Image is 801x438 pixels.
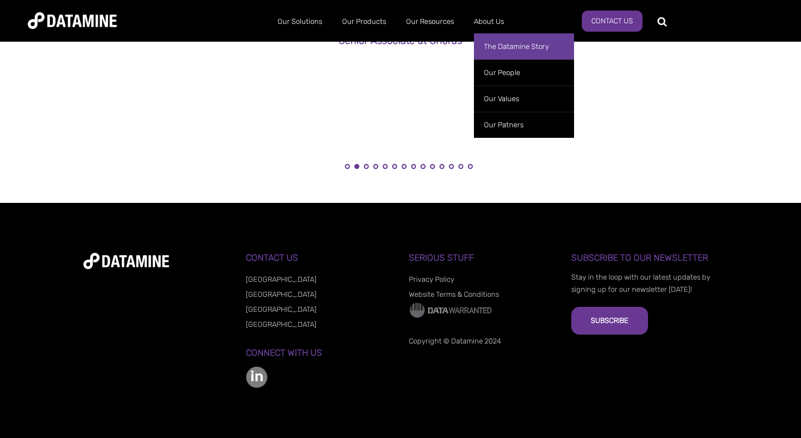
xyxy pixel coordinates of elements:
a: About Us [464,7,514,36]
img: datamine-logo-white [83,253,169,269]
img: Data Warranted Logo [409,302,492,318]
button: 12 [449,164,454,169]
h3: Contact Us [246,253,392,263]
a: Our People [474,59,574,86]
img: linkedin-color [246,366,268,388]
button: 14 [468,164,473,169]
h3: Subscribe to our Newsletter [571,253,718,263]
button: 2 [354,164,359,169]
a: Our Resources [396,7,464,36]
a: The Datamine Story [474,33,574,59]
a: Our Solutions [268,7,332,36]
a: Our Products [332,7,396,36]
h3: Serious Stuff [409,253,555,263]
button: 11 [439,164,444,169]
button: 13 [458,164,463,169]
a: Our Values [474,86,574,112]
button: 9 [421,164,426,169]
a: Website Terms & Conditions [409,290,499,298]
a: Our Patners [474,112,574,138]
p: Stay in the loop with our latest updates by signing up for our newsletter [DATE]! [571,271,718,296]
a: [GEOGRAPHIC_DATA] [246,305,317,313]
button: 7 [402,164,407,169]
button: 6 [392,164,397,169]
a: Contact us [582,11,642,32]
button: 3 [364,164,369,169]
button: 8 [411,164,416,169]
h3: Connect with us [246,348,392,358]
button: 4 [373,164,378,169]
img: Datamine [28,12,117,29]
a: [GEOGRAPHIC_DATA] [246,290,317,298]
button: 1 [345,164,350,169]
a: [GEOGRAPHIC_DATA] [246,320,317,328]
p: Copyright © Datamine 2024 [409,335,555,347]
a: Privacy Policy [409,275,454,283]
a: [GEOGRAPHIC_DATA] [246,275,317,283]
button: 5 [383,164,388,169]
button: 10 [430,164,435,169]
button: Subscribe [571,307,648,335]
